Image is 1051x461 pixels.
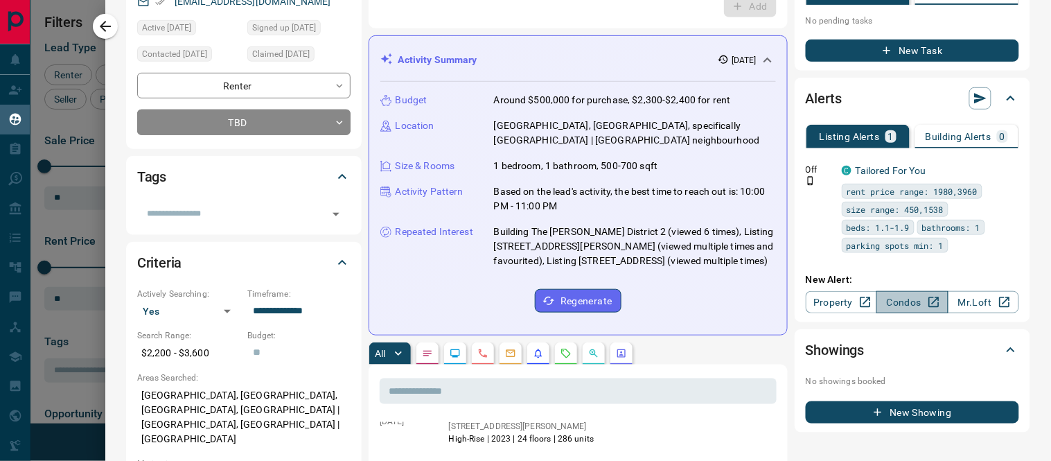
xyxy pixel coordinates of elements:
div: Yes [137,300,240,322]
div: TBD [137,110,351,135]
span: Active [DATE] [142,21,191,35]
span: Claimed [DATE] [252,47,310,61]
span: rent price range: 1980,3960 [847,184,978,198]
p: Building Alerts [926,132,991,141]
span: Signed up [DATE] [252,21,316,35]
p: [GEOGRAPHIC_DATA], [GEOGRAPHIC_DATA], specifically [GEOGRAPHIC_DATA] | [GEOGRAPHIC_DATA] neighbou... [494,119,776,148]
p: [GEOGRAPHIC_DATA], [GEOGRAPHIC_DATA], [GEOGRAPHIC_DATA], [GEOGRAPHIC_DATA] | [GEOGRAPHIC_DATA], [... [137,384,351,451]
div: Renter [137,73,351,98]
p: Repeated Interest [396,225,473,239]
div: condos.ca [842,166,851,175]
p: All [375,349,386,358]
p: New Alert: [806,272,1019,287]
p: Actively Searching: [137,288,240,300]
div: Mon Oct 13 2025 [247,46,351,66]
svg: Notes [422,348,433,359]
p: Budget [396,93,427,107]
p: Search Range: [137,329,240,342]
button: New Task [806,40,1019,62]
p: High-Rise | 2023 | 24 floors | 286 units [449,433,594,445]
div: Sat Aug 23 2025 [247,20,351,40]
div: Activity Summary[DATE] [380,47,776,73]
h2: Tags [137,166,166,188]
p: Around $500,000 for purchase, $2,300-$2,400 for rent [494,93,731,107]
svg: Emails [505,348,516,359]
svg: Listing Alerts [533,348,544,359]
p: Location [396,119,434,133]
p: Activity Pattern [396,184,463,199]
p: Size & Rooms [396,159,455,173]
svg: Requests [560,348,572,359]
p: Areas Searched: [137,372,351,384]
div: Alerts [806,82,1019,115]
h2: Showings [806,339,865,361]
div: Sun Oct 12 2025 [137,20,240,40]
span: size range: 450,1538 [847,202,944,216]
h2: Alerts [806,87,842,110]
div: Showings [806,333,1019,367]
div: Criteria [137,246,351,279]
p: Building The [PERSON_NAME] District 2 (viewed 6 times), Listing [STREET_ADDRESS][PERSON_NAME] (vi... [494,225,776,268]
p: Budget: [247,329,351,342]
svg: Opportunities [588,348,599,359]
a: Tailored For You [856,165,926,176]
p: 0 [1000,132,1005,141]
p: Based on the lead's activity, the best time to reach out is: 10:00 PM - 11:00 PM [494,184,776,214]
button: Open [326,205,346,224]
a: Property [806,291,877,313]
p: Timeframe: [247,288,351,300]
p: No pending tasks [806,10,1019,31]
p: [DATE] [732,54,757,67]
svg: Push Notification Only [806,176,815,186]
p: [STREET_ADDRESS][PERSON_NAME] [449,420,594,433]
p: Activity Summary [398,53,477,67]
button: Regenerate [535,289,621,313]
span: beds: 1.1-1.9 [847,220,910,234]
svg: Lead Browsing Activity [450,348,461,359]
p: 1 bedroom, 1 bathroom, 500-700 sqft [494,159,658,173]
span: Contacted [DATE] [142,47,207,61]
div: Mon Oct 13 2025 [137,46,240,66]
h2: Criteria [137,252,182,274]
svg: Calls [477,348,488,359]
a: Condos [876,291,948,313]
button: New Showing [806,401,1019,424]
a: Mr.Loft [948,291,1019,313]
div: Tags [137,160,351,193]
p: Off [806,164,833,176]
span: bathrooms: 1 [922,220,980,234]
span: parking spots min: 1 [847,238,944,252]
p: Listing Alerts [820,132,880,141]
svg: Agent Actions [616,348,627,359]
p: No showings booked [806,375,1019,388]
p: 1 [888,132,894,141]
p: $2,200 - $3,600 [137,342,240,365]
